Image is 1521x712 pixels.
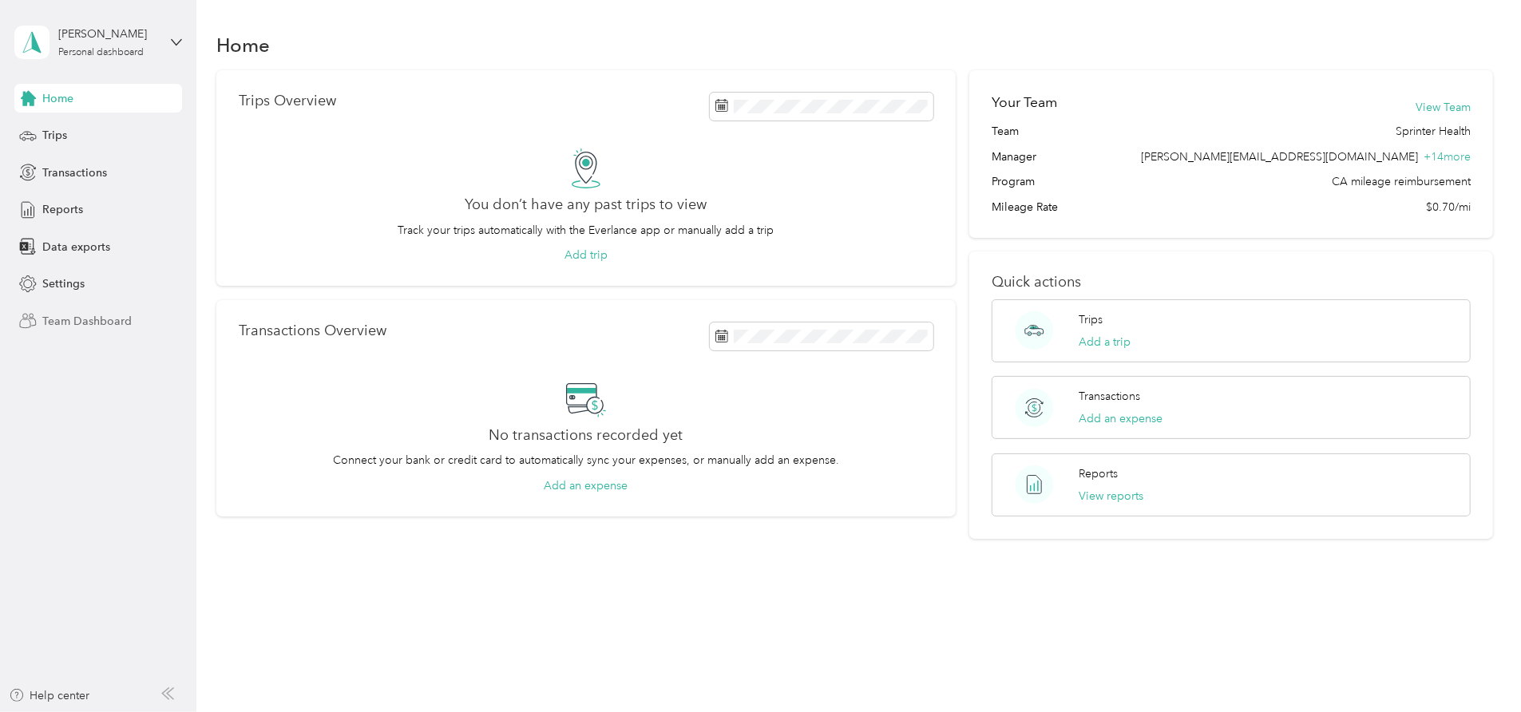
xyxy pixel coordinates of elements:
[1396,123,1471,140] span: Sprinter Health
[216,37,270,53] h1: Home
[9,687,90,704] button: Help center
[42,275,85,292] span: Settings
[398,222,774,239] p: Track your trips automatically with the Everlance app or manually add a trip
[465,196,707,213] h2: You don’t have any past trips to view
[992,199,1058,216] span: Mileage Rate
[1079,388,1141,405] p: Transactions
[333,452,839,469] p: Connect your bank or credit card to automatically sync your expenses, or manually add an expense.
[544,477,628,494] button: Add an expense
[1079,410,1163,427] button: Add an expense
[42,313,132,330] span: Team Dashboard
[42,239,110,255] span: Data exports
[58,48,144,57] div: Personal dashboard
[992,93,1057,113] h2: Your Team
[1079,465,1119,482] p: Reports
[489,427,683,444] h2: No transactions recorded yet
[992,173,1035,190] span: Program
[58,26,158,42] div: [PERSON_NAME]
[992,274,1471,291] p: Quick actions
[239,93,336,109] p: Trips Overview
[42,164,107,181] span: Transactions
[1079,334,1131,350] button: Add a trip
[1424,150,1471,164] span: + 14 more
[1079,488,1144,504] button: View reports
[1141,150,1418,164] span: [PERSON_NAME][EMAIL_ADDRESS][DOMAIN_NAME]
[1079,311,1103,328] p: Trips
[42,201,83,218] span: Reports
[564,247,608,263] button: Add trip
[992,123,1019,140] span: Team
[1416,99,1471,116] button: View Team
[992,148,1036,165] span: Manager
[42,90,73,107] span: Home
[1426,199,1471,216] span: $0.70/mi
[1432,623,1521,712] iframe: Everlance-gr Chat Button Frame
[1332,173,1471,190] span: CA mileage reimbursement
[239,322,386,339] p: Transactions Overview
[42,127,67,144] span: Trips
